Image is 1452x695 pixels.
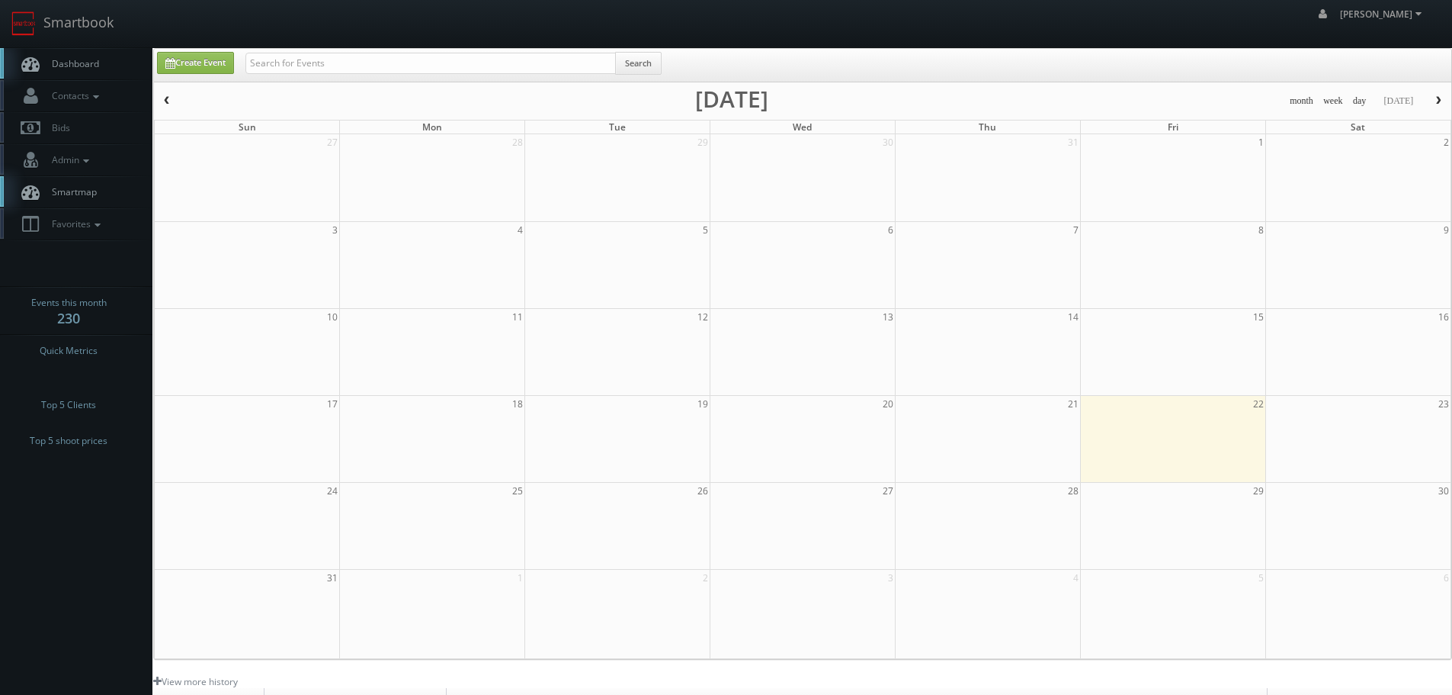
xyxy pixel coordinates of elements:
[325,309,339,325] span: 10
[1252,396,1265,412] span: 22
[1072,222,1080,238] span: 7
[1252,483,1265,499] span: 29
[696,309,710,325] span: 12
[40,343,98,359] span: Quick Metrics
[511,396,524,412] span: 18
[1257,570,1265,586] span: 5
[511,309,524,325] span: 11
[44,217,104,230] span: Favorites
[1072,570,1080,586] span: 4
[886,222,895,238] span: 6
[44,153,93,166] span: Admin
[44,57,99,70] span: Dashboard
[1066,396,1080,412] span: 21
[325,396,339,412] span: 17
[511,483,524,499] span: 25
[886,570,895,586] span: 3
[1442,134,1450,150] span: 2
[1437,483,1450,499] span: 30
[1437,396,1450,412] span: 23
[245,53,616,74] input: Search for Events
[331,222,339,238] span: 3
[1257,134,1265,150] span: 1
[701,222,710,238] span: 5
[153,675,238,688] a: View more history
[1252,309,1265,325] span: 15
[1442,222,1450,238] span: 9
[1348,92,1372,111] button: day
[511,134,524,150] span: 28
[1284,92,1319,111] button: month
[1257,222,1265,238] span: 8
[881,309,895,325] span: 13
[979,121,996,134] span: Thu
[44,121,70,134] span: Bids
[1378,92,1418,111] button: [DATE]
[1066,134,1080,150] span: 31
[696,396,710,412] span: 19
[422,121,442,134] span: Mon
[696,134,710,150] span: 29
[609,121,626,134] span: Tue
[881,396,895,412] span: 20
[325,483,339,499] span: 24
[701,570,710,586] span: 2
[1351,121,1365,134] span: Sat
[516,570,524,586] span: 1
[881,134,895,150] span: 30
[1168,121,1178,134] span: Fri
[695,92,768,107] h2: [DATE]
[30,433,107,449] span: Top 5 shoot prices
[325,570,339,586] span: 31
[44,89,103,102] span: Contacts
[31,295,107,310] span: Events this month
[1066,483,1080,499] span: 28
[41,397,96,413] span: Top 5 Clients
[516,222,524,238] span: 4
[157,52,234,74] a: Create Event
[57,309,80,327] strong: 230
[1340,8,1426,21] span: [PERSON_NAME]
[696,483,710,499] span: 26
[881,483,895,499] span: 27
[325,134,339,150] span: 27
[239,121,256,134] span: Sun
[793,121,812,134] span: Wed
[615,52,662,75] button: Search
[1066,309,1080,325] span: 14
[1318,92,1348,111] button: week
[1437,309,1450,325] span: 16
[44,185,97,198] span: Smartmap
[1442,570,1450,586] span: 6
[11,11,36,36] img: smartbook-logo.png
